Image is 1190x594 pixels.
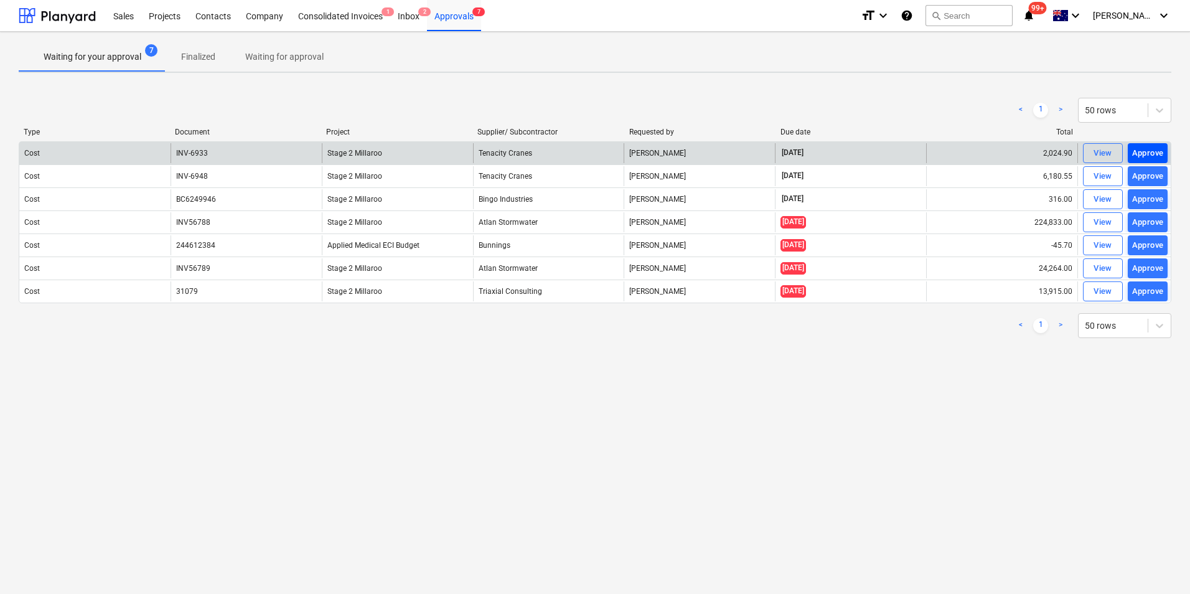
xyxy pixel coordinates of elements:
div: View [1094,146,1112,161]
div: Project [326,128,467,136]
div: View [1094,215,1112,230]
span: [PERSON_NAME] [1093,11,1155,21]
span: [DATE] [780,285,806,297]
div: Type [24,128,165,136]
div: View [1094,192,1112,207]
div: 24,264.00 [926,258,1077,278]
div: [PERSON_NAME] [624,281,775,301]
div: Approve [1132,238,1164,253]
iframe: Chat Widget [1128,534,1190,594]
div: Atlan Stormwater [473,258,624,278]
button: Search [925,5,1013,26]
div: Tenacity Cranes [473,143,624,163]
span: [DATE] [780,148,805,158]
i: Knowledge base [901,8,913,23]
p: Waiting for your approval [44,50,141,64]
i: keyboard_arrow_down [1156,8,1171,23]
i: keyboard_arrow_down [876,8,891,23]
div: Approve [1132,262,1164,276]
div: View [1094,285,1112,299]
div: Cost [24,241,40,250]
div: Triaxial Consulting [473,281,624,301]
button: Approve [1128,235,1168,255]
button: View [1083,189,1123,209]
i: format_size [861,8,876,23]
div: Cost [24,195,40,204]
div: 6,180.55 [926,166,1077,186]
span: Stage 2 Millaroo [327,172,382,181]
div: INV56789 [176,264,210,273]
div: Supplier/ Subcontractor [477,128,619,136]
i: keyboard_arrow_down [1068,8,1083,23]
span: [DATE] [780,216,806,228]
div: Approve [1132,169,1164,184]
span: search [931,11,941,21]
div: Requested by [629,128,771,136]
div: 13,915.00 [926,281,1077,301]
span: 7 [472,7,485,16]
div: Bingo Industries [473,189,624,209]
span: 7 [145,44,157,57]
div: 31079 [176,287,198,296]
div: BC6249946 [176,195,216,204]
div: 316.00 [926,189,1077,209]
button: View [1083,235,1123,255]
div: Cost [24,264,40,273]
div: View [1094,169,1112,184]
button: Approve [1128,166,1168,186]
div: Cost [24,172,40,181]
button: View [1083,281,1123,301]
div: 2,024.90 [926,143,1077,163]
button: View [1083,166,1123,186]
span: Stage 2 Millaroo [327,218,382,227]
span: [DATE] [780,171,805,181]
span: Stage 2 Millaroo [327,195,382,204]
a: Next page [1053,318,1068,333]
div: [PERSON_NAME] [624,189,775,209]
div: View [1094,238,1112,253]
span: [DATE] [780,262,806,274]
div: 244612384 [176,241,215,250]
div: Bunnings [473,235,624,255]
button: View [1083,212,1123,232]
div: View [1094,262,1112,276]
div: Cost [24,149,40,158]
button: Approve [1128,189,1168,209]
button: View [1083,143,1123,163]
div: Tenacity Cranes [473,166,624,186]
span: 2 [418,7,431,16]
div: [PERSON_NAME] [624,212,775,232]
div: [PERSON_NAME] [624,166,775,186]
i: notifications [1023,8,1035,23]
button: View [1083,258,1123,278]
span: [DATE] [780,194,805,204]
div: 224,833.00 [926,212,1077,232]
div: Due date [780,128,922,136]
div: -45.70 [926,235,1077,255]
div: INV56788 [176,218,210,227]
div: INV-6948 [176,172,208,181]
a: Previous page [1013,103,1028,118]
button: Approve [1128,143,1168,163]
div: Document [175,128,316,136]
button: Approve [1128,258,1168,278]
a: Next page [1053,103,1068,118]
div: INV-6933 [176,149,208,158]
span: 99+ [1029,2,1047,14]
button: Approve [1128,212,1168,232]
span: Stage 2 Millaroo [327,149,382,158]
span: Applied Medical ECI Budget [327,241,419,250]
span: Stage 2 Millaroo [327,264,382,273]
a: Page 1 is your current page [1033,103,1048,118]
a: Previous page [1013,318,1028,333]
div: Approve [1132,146,1164,161]
span: Stage 2 Millaroo [327,287,382,296]
span: [DATE] [780,239,806,251]
div: Approve [1132,215,1164,230]
div: [PERSON_NAME] [624,235,775,255]
p: Finalized [181,50,215,64]
div: Cost [24,218,40,227]
button: Approve [1128,281,1168,301]
p: Waiting for approval [245,50,324,64]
